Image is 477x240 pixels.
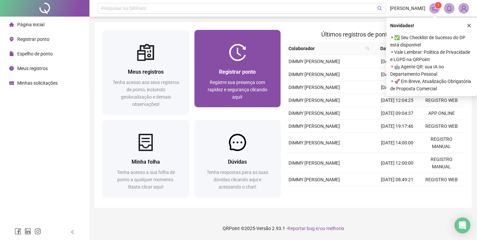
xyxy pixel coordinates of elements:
span: file [9,51,14,56]
span: DIMMY [PERSON_NAME] [289,98,340,103]
span: ⚬ 🤖 Agente QR: sua IA no Departamento Pessoal [390,63,473,78]
span: Registrar ponto [219,69,256,75]
td: [DATE] 19:24:32 [375,81,419,94]
a: DúvidasTenha respostas para as suas dúvidas clicando aqui e acessando o chat! [194,120,281,197]
span: Novidades ! [390,22,414,29]
td: [DATE] 08:49:21 [375,173,419,186]
div: Open Intercom Messenger [454,217,470,233]
a: Meus registrosTenha acesso aos seus registros de ponto, incluindo geolocalização e demais observa... [103,30,189,115]
span: left [70,230,75,234]
img: 83767 [459,3,469,13]
td: [DATE] 09:04:37 [375,107,419,120]
td: [DATE] 08:25:46 [375,68,419,81]
span: DIMMY [PERSON_NAME] [289,72,340,77]
span: Tenha acesso aos seus registros de ponto, incluindo geolocalização e demais observações! [113,80,179,107]
span: DIMMY [PERSON_NAME] [289,111,340,116]
footer: QRPoint © 2025 - 2.93.1 - [89,217,477,240]
td: REGISTRO MANUAL [419,186,464,206]
span: DIMMY [PERSON_NAME] [289,59,340,64]
span: facebook [15,228,21,235]
span: close [467,23,471,28]
span: Tenha acesso a sua folha de ponto a qualquer momento. Basta clicar aqui! [117,170,175,190]
span: Colaborador [289,45,363,52]
span: Minhas solicitações [17,80,58,86]
span: Dúvidas [228,159,247,165]
span: DIMMY [PERSON_NAME] [289,85,340,90]
span: search [366,46,370,50]
span: 1 [437,3,440,8]
span: ⚬ 🚀 Em Breve, Atualização Obrigatória de Proposta Comercial [390,78,473,92]
span: bell [446,5,452,11]
span: environment [9,37,14,41]
span: Últimos registros de ponto sincronizados [321,31,428,38]
span: clock-circle [9,66,14,71]
td: REGISTRO WEB [419,173,464,186]
span: DIMMY [PERSON_NAME] [289,123,340,129]
span: DIMMY [PERSON_NAME] [289,140,340,145]
span: Data/Hora [375,45,408,52]
td: REGISTRO MANUAL [419,153,464,173]
td: REGISTRO WEB [419,94,464,107]
span: Tenha respostas para as suas dúvidas clicando aqui e acessando o chat! [207,170,268,190]
span: Meus registros [17,66,48,71]
span: ⚬ ✅ Seu Checklist de Sucesso do DP está disponível [390,34,473,48]
td: REGISTRO MANUAL [419,133,464,153]
span: search [377,6,382,11]
td: [DATE] 12:00:00 [375,153,419,173]
span: home [9,22,14,27]
td: [DATE] 19:00:00 [375,186,419,206]
th: Data/Hora [372,42,416,55]
td: [DATE] 12:04:25 [375,94,419,107]
td: REGISTRO WEB [419,120,464,133]
span: ⚬ Vale Lembrar: Política de Privacidade e LGPD na QRPoint [390,48,473,63]
span: DIMMY [PERSON_NAME] [289,160,340,166]
a: Minha folhaTenha acesso a sua folha de ponto a qualquer momento. Basta clicar aqui! [103,120,189,197]
span: [PERSON_NAME] [390,5,425,12]
span: Registre sua presença com rapidez e segurança clicando aqui! [208,80,267,100]
td: [DATE] 14:00:00 [375,133,419,153]
span: Meus registros [128,69,164,75]
span: Reportar bug e/ou melhoria [288,226,344,231]
span: Registrar ponto [17,37,49,42]
td: [DATE] 19:17:46 [375,120,419,133]
span: Espelho de ponto [17,51,53,56]
span: schedule [9,81,14,85]
span: linkedin [25,228,31,235]
span: instagram [34,228,41,235]
span: search [364,43,371,53]
a: Registrar pontoRegistre sua presença com rapidez e segurança clicando aqui! [194,30,281,107]
span: DIMMY [PERSON_NAME] [289,177,340,182]
span: Minha folha [132,159,160,165]
span: Versão [256,226,271,231]
sup: 1 [435,2,442,9]
td: [DATE] 12:13:01 [375,55,419,68]
td: APP ONLINE [419,107,464,120]
span: notification [432,5,438,11]
span: Página inicial [17,22,44,27]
